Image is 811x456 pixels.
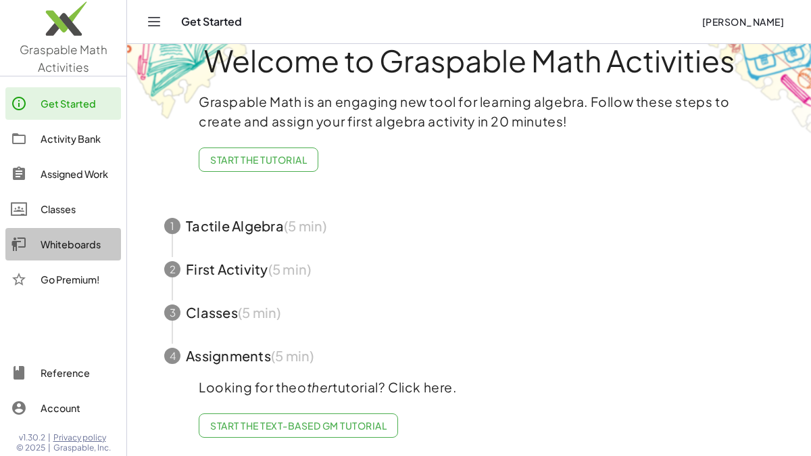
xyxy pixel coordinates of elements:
a: Whiteboards [5,228,121,260]
div: Assigned Work [41,166,116,182]
div: Reference [41,365,116,381]
span: Start the Text-based GM Tutorial [210,419,387,432]
a: Reference [5,357,121,389]
button: 2First Activity(5 min) [148,248,790,291]
div: 2 [164,261,180,277]
div: Account [41,400,116,416]
span: v1.30.2 [19,432,45,443]
div: 1 [164,218,180,234]
span: Graspable Math Activities [20,42,107,74]
span: | [48,432,51,443]
a: Account [5,392,121,424]
em: other [297,379,333,395]
div: Get Started [41,95,116,112]
img: get-started-bg-ul-Ceg4j33I.png [127,14,296,121]
button: 4Assignments(5 min) [148,334,790,378]
button: Toggle navigation [143,11,165,32]
a: Get Started [5,87,121,120]
p: Graspable Math is an engaging new tool for learning algebra. Follow these steps to create and ass... [199,92,739,131]
a: Classes [5,193,121,225]
div: Activity Bank [41,131,116,147]
p: Looking for the tutorial? Click here. [199,378,739,397]
h1: Welcome to Graspable Math Activities [139,45,799,76]
span: Start the Tutorial [210,154,307,166]
a: Start the Text-based GM Tutorial [199,413,398,438]
a: Privacy policy [53,432,111,443]
button: [PERSON_NAME] [691,9,795,34]
span: © 2025 [16,442,45,453]
span: Graspable, Inc. [53,442,111,453]
span: [PERSON_NAME] [702,16,784,28]
a: Assigned Work [5,158,121,190]
div: Whiteboards [41,236,116,252]
button: 1Tactile Algebra(5 min) [148,204,790,248]
div: 3 [164,304,180,321]
button: Start the Tutorial [199,147,318,172]
a: Activity Bank [5,122,121,155]
button: 3Classes(5 min) [148,291,790,334]
div: 4 [164,348,180,364]
div: Classes [41,201,116,217]
div: Go Premium! [41,271,116,288]
span: | [48,442,51,453]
